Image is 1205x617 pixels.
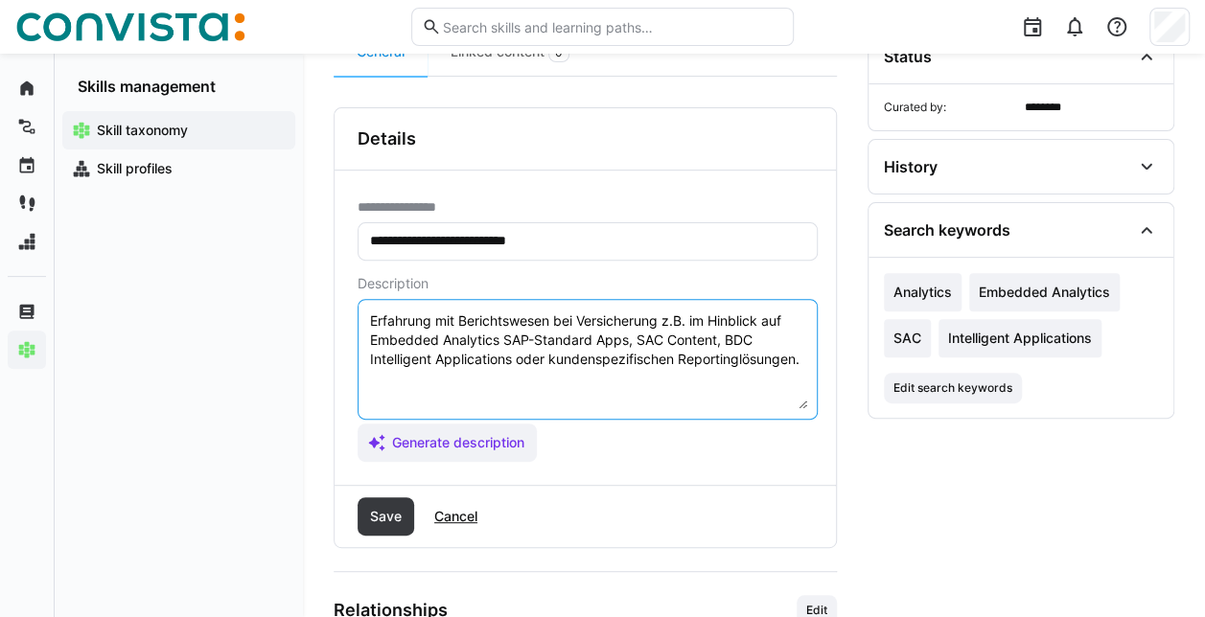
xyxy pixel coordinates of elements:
[893,283,952,302] span: Analytics
[884,47,932,66] div: Status
[884,220,1010,240] div: Search keywords
[893,329,921,348] span: SAC
[358,276,429,291] span: Description
[367,507,405,526] span: Save
[948,329,1092,348] span: Intelligent Applications
[389,433,527,452] span: Generate description
[358,497,414,536] button: Save
[358,423,537,462] button: Generate description
[358,128,416,149] h3: Details
[884,100,1017,115] span: Curated by:
[441,18,783,35] input: Search skills and learning paths…
[431,507,480,526] span: Cancel
[884,373,1022,403] button: Edit search keywords
[892,380,1014,396] span: Edit search keywords
[979,283,1110,302] span: Embedded Analytics
[884,157,938,176] div: History
[422,497,490,536] button: Cancel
